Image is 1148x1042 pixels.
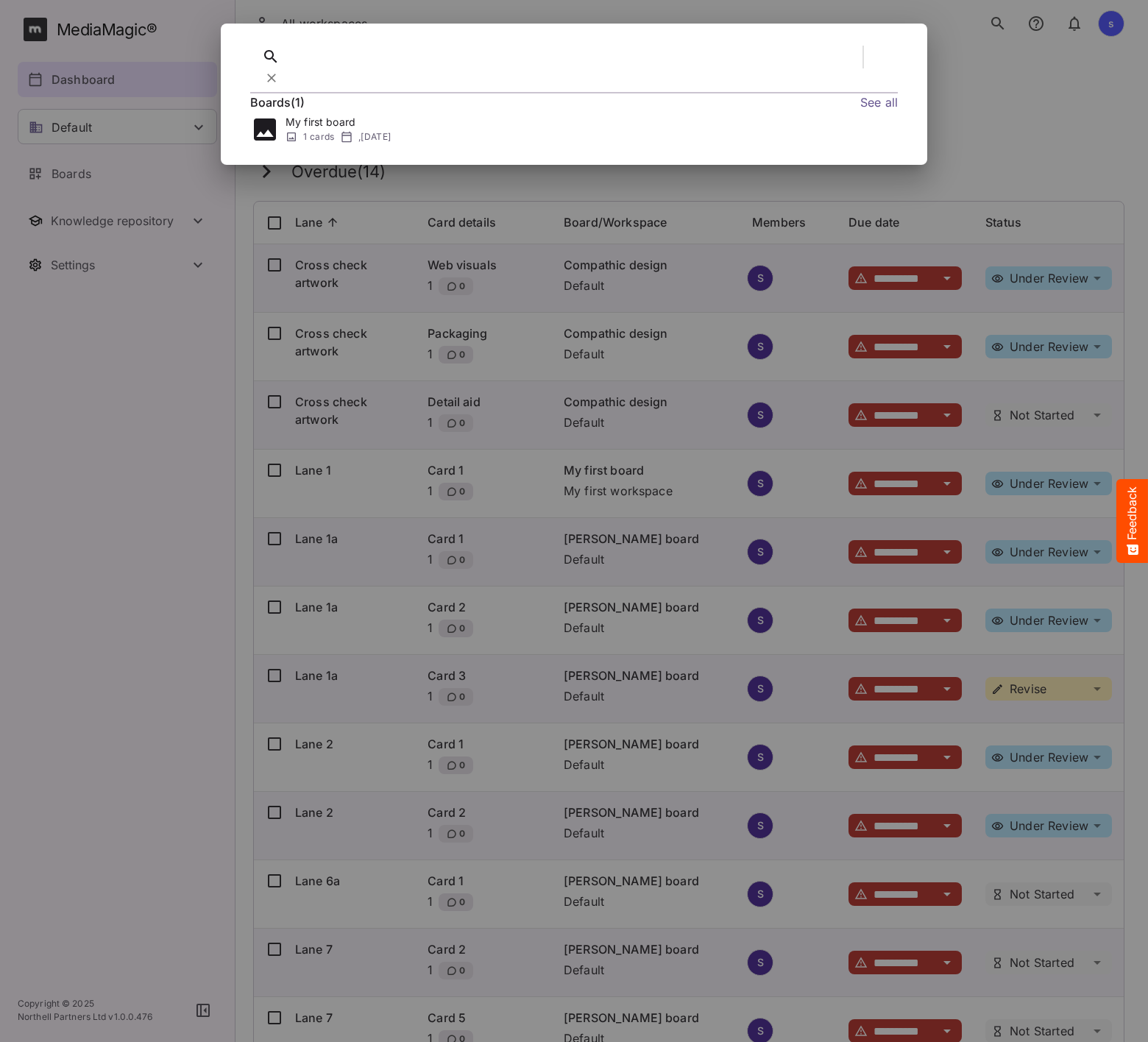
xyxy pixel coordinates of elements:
span: 1 cards [303,130,335,144]
span: , [DATE] [358,130,391,144]
p: My first board [286,115,355,130]
h6: Boards ( 1 ) [250,93,305,113]
button: Feedback [1116,479,1148,563]
a: See all [860,93,898,113]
